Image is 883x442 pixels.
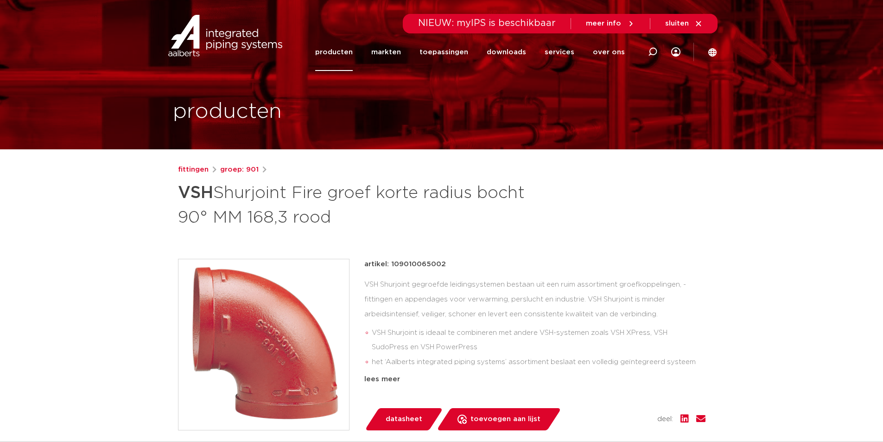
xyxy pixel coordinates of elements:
[178,185,213,201] strong: VSH
[315,33,353,71] a: producten
[220,164,259,175] a: groep: 901
[586,20,621,27] span: meer info
[487,33,526,71] a: downloads
[364,374,705,385] div: lees meer
[371,33,401,71] a: markten
[372,355,705,384] li: het ‘Aalberts integrated piping systems’ assortiment beslaat een volledig geïntegreerd systeem va...
[364,277,705,370] div: VSH Shurjoint gegroefde leidingsystemen bestaan uit een ruim assortiment groefkoppelingen, -fitti...
[386,412,422,427] span: datasheet
[364,408,443,430] a: datasheet
[178,164,209,175] a: fittingen
[372,326,705,355] li: VSH Shurjoint is ideaal te combineren met andere VSH-systemen zoals VSH XPress, VSH SudoPress en ...
[593,33,625,71] a: over ons
[671,33,680,71] div: my IPS
[419,33,468,71] a: toepassingen
[545,33,574,71] a: services
[173,97,282,127] h1: producten
[364,259,446,270] p: artikel: 109010065002
[178,179,526,229] h1: Shurjoint Fire groef korte radius bocht 90° MM 168,3 rood
[178,259,349,430] img: Product Image for VSH Shurjoint Fire groef korte radius bocht 90° MM 168,3 rood
[470,412,540,427] span: toevoegen aan lijst
[665,19,703,28] a: sluiten
[665,20,689,27] span: sluiten
[586,19,635,28] a: meer info
[315,33,625,71] nav: Menu
[657,414,673,425] span: deel:
[418,19,556,28] span: NIEUW: myIPS is beschikbaar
